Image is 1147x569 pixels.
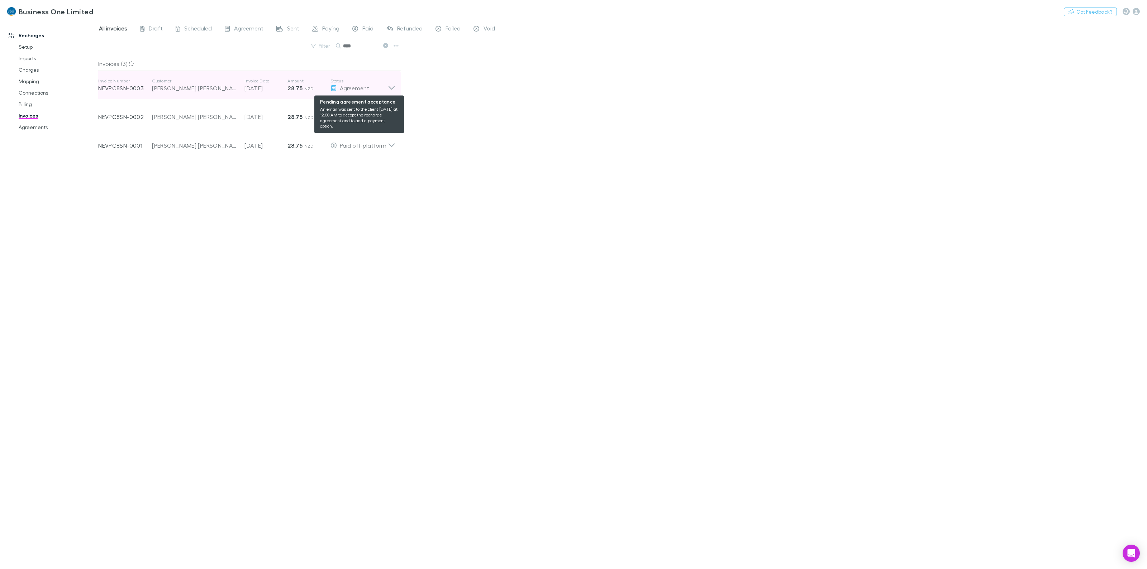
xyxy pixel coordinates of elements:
a: Charges [11,64,104,76]
span: Paid off-platform [340,142,386,149]
p: Status [330,78,388,84]
span: Failed [446,25,461,34]
button: Filter [307,42,334,50]
div: NEVPC8SN-0002[PERSON_NAME] [PERSON_NAME][DATE]28.75 NZDPaid off-platform [92,100,401,128]
p: NEVPC8SN-0003 [98,84,152,92]
div: Invoice NumberNEVPC8SN-0003Customer[PERSON_NAME] [PERSON_NAME]Invoice Date[DATE]Amount28.75 NZDSt... [92,71,401,100]
span: NZD [304,86,314,91]
div: [PERSON_NAME] [PERSON_NAME] [152,84,237,92]
strong: 28.75 [287,85,303,92]
span: Agreement [340,85,369,91]
p: [DATE] [244,84,287,92]
p: [DATE] [244,141,287,150]
span: Void [484,25,495,34]
div: [PERSON_NAME] [PERSON_NAME] [152,113,237,121]
div: NEVPC8SN-0001[PERSON_NAME] [PERSON_NAME][DATE]28.75 NZDPaid off-platform [92,128,401,157]
a: Agreements [11,121,104,133]
a: Recharges [1,30,104,41]
strong: 28.75 [287,142,303,149]
a: Billing [11,99,104,110]
a: Business One Limited [3,3,97,20]
p: NEVPC8SN-0002 [98,113,152,121]
span: Draft [149,25,163,34]
a: Setup [11,41,104,53]
a: Mapping [11,76,104,87]
a: Connections [11,87,104,99]
a: Invoices [11,110,104,121]
span: NZD [304,115,314,120]
span: Paying [322,25,339,34]
p: Amount [287,78,330,84]
h3: Business One Limited [19,7,93,16]
a: Imports [11,53,104,64]
span: Paid [362,25,373,34]
span: Paid off-platform [340,113,386,120]
p: NEVPC8SN-0001 [98,141,152,150]
span: NZD [304,143,314,149]
div: Open Intercom Messenger [1123,545,1140,562]
span: Agreement [234,25,263,34]
p: Customer [152,78,237,84]
strong: 28.75 [287,113,303,120]
p: [DATE] [244,113,287,121]
button: Got Feedback? [1064,8,1117,16]
p: Invoice Number [98,78,152,84]
p: Invoice Date [244,78,287,84]
div: [PERSON_NAME] [PERSON_NAME] [152,141,237,150]
span: Scheduled [184,25,212,34]
span: All invoices [99,25,127,34]
img: Business One Limited's Logo [7,7,16,16]
span: Refunded [397,25,423,34]
span: Sent [287,25,299,34]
